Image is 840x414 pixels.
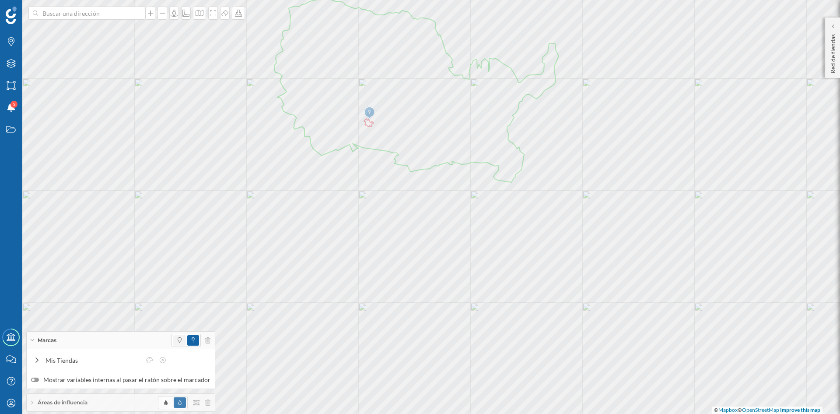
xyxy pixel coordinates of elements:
span: Soporte [17,6,49,14]
div: Mis Tiendas [45,356,141,365]
label: Mostrar variables internas al pasar el ratón sobre el marcador [31,375,210,384]
a: Improve this map [780,407,820,413]
span: Áreas de influencia [38,399,87,407]
a: Mapbox [718,407,738,413]
span: 5 [13,100,15,109]
a: OpenStreetMap [742,407,779,413]
div: © © [712,407,822,414]
p: Red de tiendas [829,31,837,74]
img: Geoblink Logo [6,7,17,24]
span: Marcas [38,336,56,344]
